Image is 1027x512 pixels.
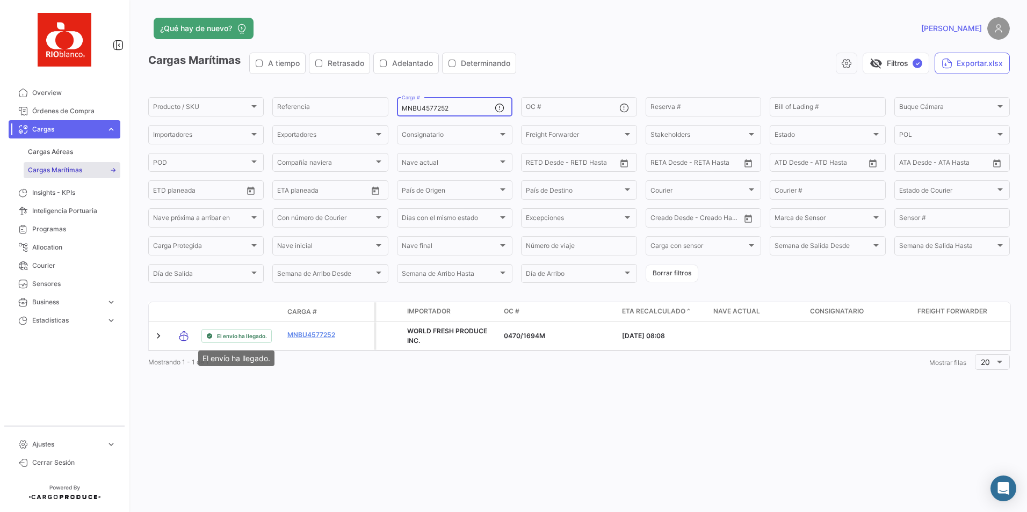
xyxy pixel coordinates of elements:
[650,133,747,140] span: Stakeholders
[106,440,116,449] span: expand_more
[328,58,364,69] span: Retrasado
[154,18,254,39] button: ¿Qué hay de nuevo?
[403,302,500,321] datatable-header-cell: Importador
[646,265,698,282] button: Borrar filtros
[217,332,267,340] span: El envío ha llegado.
[553,160,596,168] input: Hasta
[304,188,347,195] input: Hasta
[309,53,370,74] button: Retrasado
[616,155,632,171] button: Open calendar
[106,316,116,325] span: expand_more
[32,224,116,234] span: Programas
[775,244,871,251] span: Semana de Salida Desde
[160,23,232,34] span: ¿Qué hay de nuevo?
[9,84,120,102] a: Overview
[32,125,102,134] span: Cargas
[899,133,995,140] span: POL
[407,306,451,316] span: Importador
[929,359,966,367] span: Mostrar filas
[24,144,120,160] a: Cargas Aéreas
[153,244,249,251] span: Carga Protegida
[622,332,665,340] span: [DATE] 08:08
[32,188,116,198] span: Insights - KPIs
[250,53,305,74] button: A tiempo
[148,53,519,74] h3: Cargas Marítimas
[153,331,164,341] a: Expand/Collapse Row
[153,272,249,279] span: Día de Salida
[38,13,91,67] img: rio_blanco.jpg
[180,188,223,195] input: Hasta
[153,188,172,195] input: Desde
[197,308,283,316] datatable-header-cell: Estado de Envio
[402,244,498,251] span: Nave final
[526,272,622,279] span: Día de Arribo
[348,308,374,316] datatable-header-cell: Póliza
[243,182,259,199] button: Open calendar
[376,302,403,321] datatable-header-cell: Carga Protegida
[526,160,545,168] input: Desde
[504,306,519,316] span: OC #
[935,53,1010,74] button: Exportar.xlsx
[504,331,613,341] p: 0470/1694M
[32,297,102,307] span: Business
[913,58,922,68] span: ✓
[526,188,622,195] span: País de Destino
[153,216,249,223] span: Nave próxima a arribar en
[32,261,116,270] span: Courier
[9,202,120,220] a: Inteligencia Portuaria
[32,243,116,252] span: Allocation
[32,440,102,449] span: Ajustes
[287,330,343,340] a: MNBU4577252
[28,147,73,157] span: Cargas Aéreas
[28,165,82,175] span: Cargas Marítimas
[461,58,510,69] span: Determinando
[981,357,990,367] span: 20
[153,160,249,168] span: POD
[713,306,760,316] span: Nave actual
[32,88,116,98] span: Overview
[32,106,116,116] span: Órdenes de Compra
[650,244,747,251] span: Carga con sensor
[9,275,120,293] a: Sensores
[392,58,433,69] span: Adelantado
[740,210,756,226] button: Open calendar
[153,133,249,140] span: Importadores
[500,302,618,321] datatable-header-cell: OC #
[677,160,720,168] input: Hasta
[863,53,929,74] button: visibility_offFiltros✓
[709,302,806,321] datatable-header-cell: Nave actual
[153,105,249,112] span: Producto / SKU
[526,133,622,140] span: Freight Forwarder
[899,188,995,195] span: Estado de Courier
[865,155,881,171] button: Open calendar
[810,306,864,316] span: Consignatario
[24,162,120,178] a: Cargas Marítimas
[618,302,709,321] datatable-header-cell: ETA Recalculado
[9,102,120,120] a: Órdenes de Compra
[9,257,120,275] a: Courier
[9,220,120,238] a: Programas
[283,303,348,321] datatable-header-cell: Carga #
[32,316,102,325] span: Estadísticas
[775,160,808,168] input: ATD Desde
[170,308,197,316] datatable-header-cell: Modo de Transporte
[990,476,1016,501] div: Abrir Intercom Messenger
[402,216,498,223] span: Días con el mismo estado
[443,53,516,74] button: Determinando
[650,160,670,168] input: Desde
[870,57,883,70] span: visibility_off
[32,458,116,467] span: Cerrar Sesión
[913,302,1021,321] datatable-header-cell: Freight Forwarder
[650,216,690,223] input: Creado Desde
[987,17,1010,40] img: placeholder-user.png
[402,272,498,279] span: Semana de Arribo Hasta
[277,216,373,223] span: Con número de Courier
[899,244,995,251] span: Semana de Salida Hasta
[277,160,373,168] span: Compañía naviera
[32,279,116,289] span: Sensores
[402,160,498,168] span: Nave actual
[697,216,740,223] input: Creado Hasta
[921,23,982,34] span: [PERSON_NAME]
[806,302,913,321] datatable-header-cell: Consignatario
[402,133,498,140] span: Consignatario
